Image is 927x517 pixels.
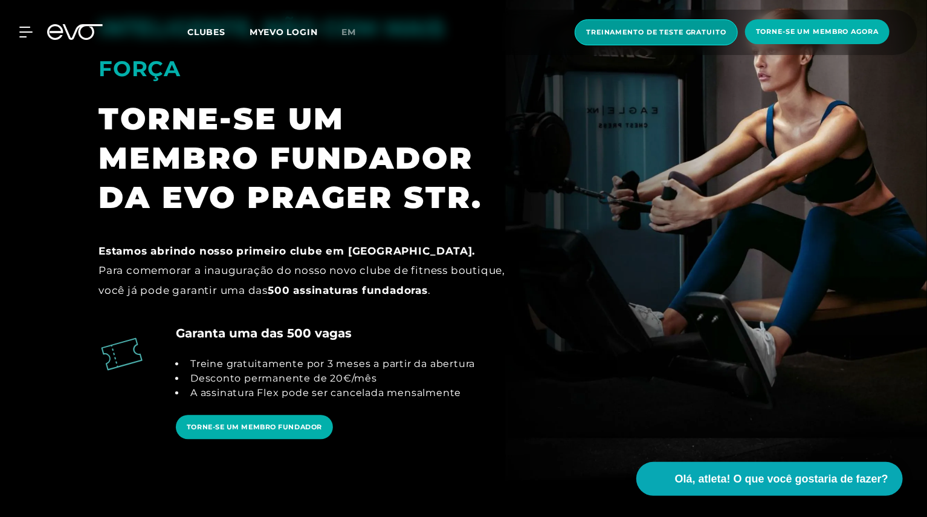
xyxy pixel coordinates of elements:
[99,245,475,257] font: Estamos abrindo nosso primeiro clube em [GEOGRAPHIC_DATA].
[99,100,482,216] font: TORNE-SE UM MEMBRO FUNDADOR DA EVO PRAGER STR.
[428,284,431,296] font: .
[250,27,318,37] a: MYEVO LOGIN
[636,462,903,496] button: Olá, atleta! O que você gostaria de fazer?
[176,326,352,340] font: Garanta uma das 500 vagas
[190,372,377,384] font: Desconto permanente de 20€/mês
[187,423,322,431] font: TORNE-SE UM MEMBRO FUNDADOR
[741,19,893,45] a: Torne-se um membro agora
[586,28,726,36] font: Treinamento de teste gratuito
[99,264,505,296] font: Para comemorar a inauguração do nosso novo clube de fitness boutique, você já pode garantir uma das
[187,27,225,37] font: Clubes
[342,27,357,37] font: em
[190,358,475,369] font: Treine gratuitamente por 3 meses a partir da abertura
[571,19,741,45] a: Treinamento de teste gratuito
[187,26,250,37] a: Clubes
[176,415,333,440] a: TORNE-SE UM MEMBRO FUNDADOR
[756,27,879,36] font: Torne-se um membro agora
[268,284,428,296] font: 500 assinaturas fundadoras
[675,473,888,485] font: Olá, atleta! O que você gostaria de fazer?
[342,25,371,39] a: em
[190,387,461,398] font: A assinatura Flex pode ser cancelada mensalmente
